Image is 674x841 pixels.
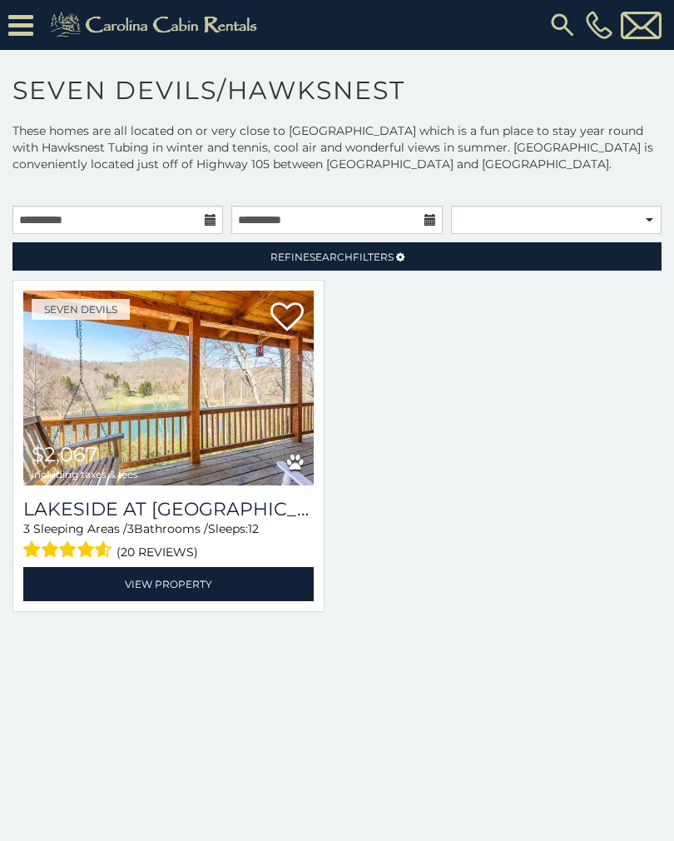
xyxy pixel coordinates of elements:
[270,251,394,263] span: Refine Filters
[116,541,198,563] span: (20 reviews)
[310,251,353,263] span: Search
[23,498,314,520] a: Lakeside at [GEOGRAPHIC_DATA]
[12,242,662,271] a: RefineSearchFilters
[32,299,130,320] a: Seven Devils
[248,521,259,536] span: 12
[32,442,97,466] span: $2,067
[23,567,314,601] a: View Property
[23,291,314,485] img: Lakeside at Hawksnest
[127,521,134,536] span: 3
[23,291,314,485] a: Lakeside at Hawksnest $2,067 including taxes & fees
[23,498,314,520] h3: Lakeside at Hawksnest
[582,11,617,39] a: [PHONE_NUMBER]
[42,8,271,42] img: Khaki-logo.png
[23,520,314,563] div: Sleeping Areas / Bathrooms / Sleeps:
[548,10,577,40] img: search-regular.svg
[32,469,138,480] span: including taxes & fees
[23,521,30,536] span: 3
[270,301,304,336] a: Add to favorites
